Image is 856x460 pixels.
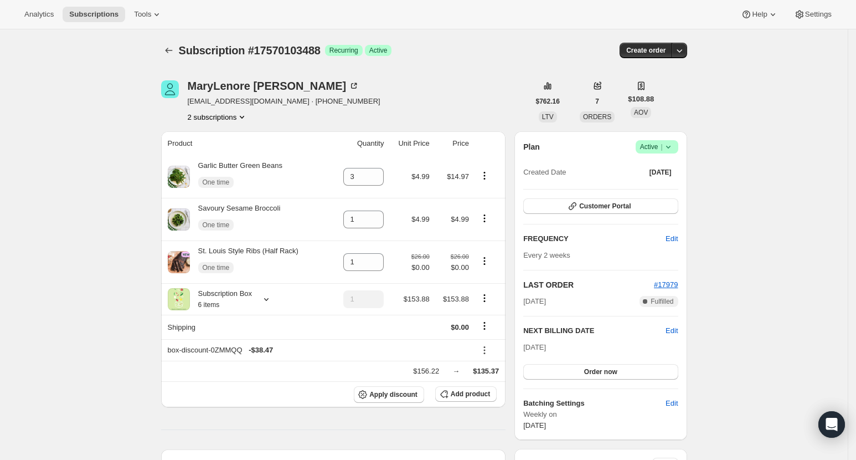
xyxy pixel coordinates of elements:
[329,46,358,55] span: Recurring
[523,198,678,214] button: Customer Portal
[666,233,678,244] span: Edit
[188,80,360,91] div: MaryLenore [PERSON_NAME]
[203,263,230,272] span: One time
[523,279,654,290] h2: LAST ORDER
[523,421,546,430] span: [DATE]
[476,320,493,332] button: Shipping actions
[127,7,169,22] button: Tools
[161,315,331,339] th: Shipping
[649,168,672,177] span: [DATE]
[168,288,190,310] img: product img
[661,142,662,151] span: |
[24,10,54,19] span: Analytics
[536,97,560,106] span: $762.16
[411,215,430,223] span: $4.99
[805,10,832,19] span: Settings
[168,345,469,356] div: box-discount-0ZMMQQ
[476,292,493,304] button: Product actions
[168,166,190,188] img: product img
[411,262,430,273] span: $0.00
[654,279,678,290] button: #17979
[190,160,282,193] div: Garlic Butter Green Beans
[18,7,60,22] button: Analytics
[198,301,220,309] small: 6 items
[404,295,430,303] span: $153.88
[369,46,388,55] span: Active
[168,208,190,231] img: product img
[523,167,566,178] span: Created Date
[203,221,230,229] span: One time
[451,390,490,398] span: Add product
[411,172,430,181] span: $4.99
[643,165,678,180] button: [DATE]
[203,178,230,187] span: One time
[583,113,611,121] span: ORDERS
[161,80,179,98] span: MaryLenore Arsenault
[523,325,666,336] h2: NEXT BILLING DATE
[752,10,767,19] span: Help
[134,10,151,19] span: Tools
[435,386,497,402] button: Add product
[584,367,617,376] span: Order now
[411,253,430,260] small: $26.00
[168,251,190,273] img: product img
[161,43,177,58] button: Subscriptions
[787,7,838,22] button: Settings
[666,398,678,409] span: Edit
[249,345,273,356] span: - $38.47
[620,43,672,58] button: Create order
[595,97,599,106] span: 7
[634,109,648,116] span: AOV
[640,141,674,152] span: Active
[476,170,493,182] button: Product actions
[188,96,380,107] span: [EMAIL_ADDRESS][DOMAIN_NAME] · [PHONE_NUMBER]
[443,295,469,303] span: $153.88
[387,131,432,156] th: Unit Price
[523,398,666,409] h6: Batching Settings
[451,323,469,331] span: $0.00
[63,7,125,22] button: Subscriptions
[523,409,678,420] span: Weekly on
[190,288,252,310] div: Subscription Box
[179,44,321,57] span: Subscription #17570103488
[659,230,684,248] button: Edit
[654,280,678,289] a: #17979
[161,131,331,156] th: Product
[369,390,417,399] span: Apply discount
[666,325,678,336] button: Edit
[433,131,472,156] th: Price
[331,131,387,156] th: Quantity
[523,251,570,259] span: Every 2 weeks
[354,386,424,403] button: Apply discount
[473,367,499,375] span: $135.37
[589,94,606,109] button: 7
[190,203,281,236] div: Savoury Sesame Broccoli
[447,172,469,181] span: $14.97
[476,212,493,224] button: Product actions
[451,215,469,223] span: $4.99
[69,10,118,19] span: Subscriptions
[451,253,469,260] small: $26.00
[190,246,298,279] div: St. Louis Style Ribs (Half Rack)
[452,366,460,377] div: →
[651,297,673,306] span: Fulfilled
[436,262,469,273] span: $0.00
[523,343,546,351] span: [DATE]
[628,94,654,105] span: $108.88
[476,255,493,267] button: Product actions
[579,202,631,211] span: Customer Portal
[734,7,785,22] button: Help
[659,395,684,412] button: Edit
[188,111,248,122] button: Product actions
[523,296,546,307] span: [DATE]
[818,411,845,438] div: Open Intercom Messenger
[523,233,666,244] h2: FREQUENCY
[626,46,666,55] span: Create order
[529,94,566,109] button: $762.16
[413,366,439,377] div: $156.22
[542,113,554,121] span: LTV
[523,141,540,152] h2: Plan
[523,364,678,380] button: Order now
